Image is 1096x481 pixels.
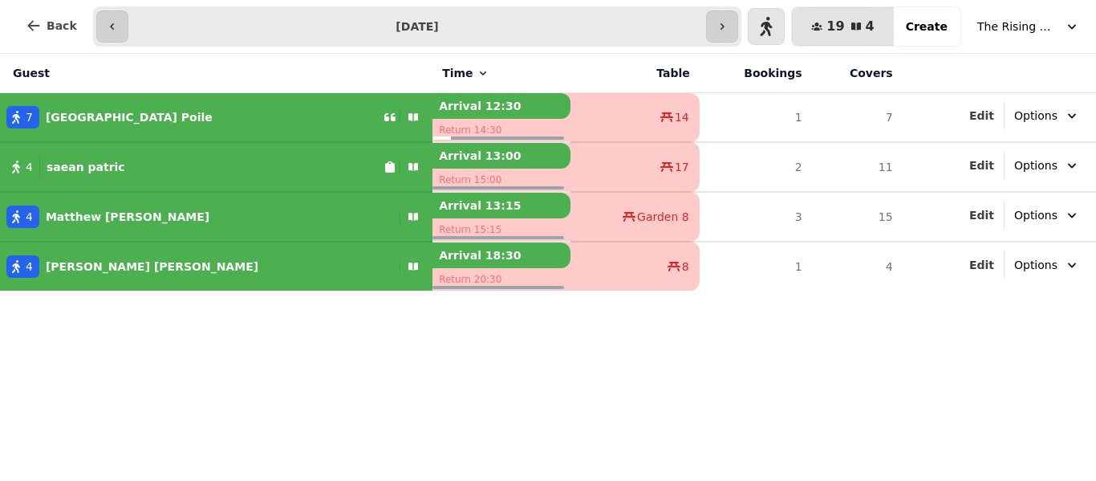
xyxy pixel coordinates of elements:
p: [PERSON_NAME] [PERSON_NAME] [46,259,258,275]
span: 4 [26,209,33,225]
span: Options [1014,108,1057,124]
td: 1 [700,242,812,291]
button: The Rising Sun [968,12,1090,41]
p: Arrival 13:15 [432,193,570,218]
button: Edit [969,257,994,273]
button: Options [1005,201,1090,230]
span: Edit [969,210,994,221]
span: 8 [682,259,689,275]
th: Bookings [700,54,812,93]
td: 15 [812,192,903,242]
p: Return 15:00 [432,169,570,191]
span: 4 [26,259,33,275]
th: Covers [812,54,903,93]
span: Back [47,20,77,31]
span: 7 [26,109,33,125]
p: saean patric [47,159,125,175]
td: 2 [700,142,812,192]
td: 4 [812,242,903,291]
span: 4 [866,20,875,33]
span: Time [442,65,473,81]
span: 17 [675,159,689,175]
span: 4 [26,159,33,175]
button: Options [1005,151,1090,180]
td: 1 [700,93,812,143]
th: Table [570,54,700,93]
td: 3 [700,192,812,242]
p: Arrival 13:00 [432,143,570,169]
p: Matthew [PERSON_NAME] [46,209,209,225]
span: Edit [969,160,994,171]
p: Return 14:30 [432,119,570,141]
button: Create [893,7,960,46]
p: [GEOGRAPHIC_DATA] Poile [46,109,213,125]
p: Return 20:30 [432,268,570,291]
span: Edit [969,110,994,121]
td: 7 [812,93,903,143]
p: Return 15:15 [432,218,570,241]
button: Options [1005,101,1090,130]
button: Edit [969,157,994,173]
span: Edit [969,259,994,271]
button: Edit [969,108,994,124]
span: Options [1014,257,1057,273]
button: Options [1005,251,1090,279]
span: Garden 8 [637,209,689,225]
td: 11 [812,142,903,192]
button: 194 [792,7,893,46]
span: Options [1014,157,1057,173]
span: Create [906,21,948,32]
span: Options [1014,207,1057,223]
p: Arrival 12:30 [432,93,570,119]
button: Edit [969,207,994,223]
span: 14 [675,109,689,125]
span: 19 [826,20,844,33]
button: Time [442,65,489,81]
span: The Rising Sun [977,18,1057,35]
p: Arrival 18:30 [432,243,570,268]
button: Back [13,6,90,45]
